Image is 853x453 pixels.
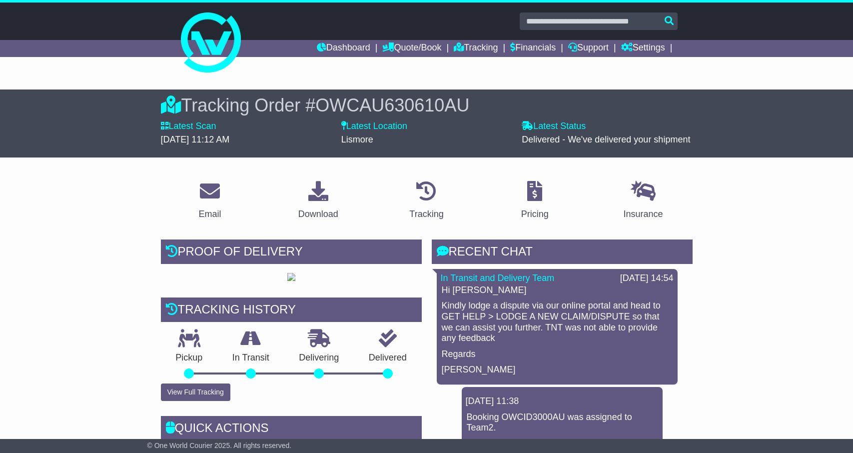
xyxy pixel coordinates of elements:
[161,94,693,116] div: Tracking Order #
[161,239,422,266] div: Proof of Delivery
[161,416,422,443] div: Quick Actions
[454,40,498,57] a: Tracking
[192,177,227,224] a: Email
[315,95,469,115] span: OWCAU630610AU
[161,383,230,401] button: View Full Tracking
[287,273,295,281] img: GetPodImage
[621,40,665,57] a: Settings
[518,438,536,448] a: here
[510,40,556,57] a: Financials
[198,207,221,221] div: Email
[298,207,338,221] div: Download
[620,273,674,284] div: [DATE] 14:54
[568,40,609,57] a: Support
[341,134,373,144] span: Lismore
[467,438,658,449] p: More details: .
[624,207,663,221] div: Insurance
[382,40,441,57] a: Quote/Book
[441,273,555,283] a: In Transit and Delivery Team
[442,285,673,296] p: Hi [PERSON_NAME]
[161,352,218,363] p: Pickup
[617,177,670,224] a: Insurance
[466,396,659,407] div: [DATE] 11:38
[317,40,370,57] a: Dashboard
[161,297,422,324] div: Tracking history
[292,177,345,224] a: Download
[409,207,443,221] div: Tracking
[341,121,407,132] label: Latest Location
[432,239,693,266] div: RECENT CHAT
[442,300,673,343] p: Kindly lodge a dispute via our online portal and head to GET HELP > LODGE A NEW CLAIM/DISPUTE so ...
[403,177,450,224] a: Tracking
[147,441,292,449] span: © One World Courier 2025. All rights reserved.
[467,412,658,433] p: Booking OWCID3000AU was assigned to Team2.
[161,134,230,144] span: [DATE] 11:12 AM
[521,207,549,221] div: Pricing
[442,349,673,360] p: Regards
[522,134,690,144] span: Delivered - We've delivered your shipment
[522,121,586,132] label: Latest Status
[354,352,422,363] p: Delivered
[217,352,284,363] p: In Transit
[284,352,354,363] p: Delivering
[442,364,673,375] p: [PERSON_NAME]
[515,177,555,224] a: Pricing
[161,121,216,132] label: Latest Scan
